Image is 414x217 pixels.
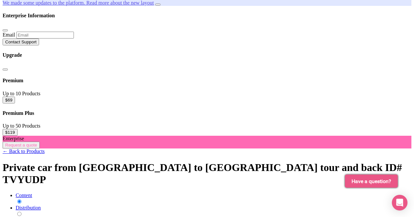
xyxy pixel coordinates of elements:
[3,162,402,185] span: ID# TVYUDP
[3,29,8,31] button: Close
[5,143,37,147] span: Request a quote
[3,129,18,136] button: $119
[3,52,411,58] h4: Upgrade
[3,148,45,154] a: ← Back to Products
[3,97,15,103] button: $69
[352,178,391,184] span: Have a question?
[16,32,74,39] input: Email
[3,123,411,129] div: Up to 50 Products
[345,175,398,188] button: Have a question?
[3,136,411,142] div: Enterprise
[16,205,41,210] a: Distribution
[3,78,411,84] h4: Premium
[392,195,407,210] div: Open Intercom Messenger
[3,162,382,173] span: Private car from [GEOGRAPHIC_DATA] to [GEOGRAPHIC_DATA] tour and back
[3,110,411,116] h4: Premium Plus
[16,193,32,198] a: Content
[3,39,39,45] button: Contact Support
[155,4,160,6] button: Close announcement
[3,91,411,97] div: Up to 10 Products
[3,142,40,148] button: Request a quote
[3,69,8,70] button: Close
[3,13,411,19] h4: Enterprise Information
[3,32,15,38] label: Email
